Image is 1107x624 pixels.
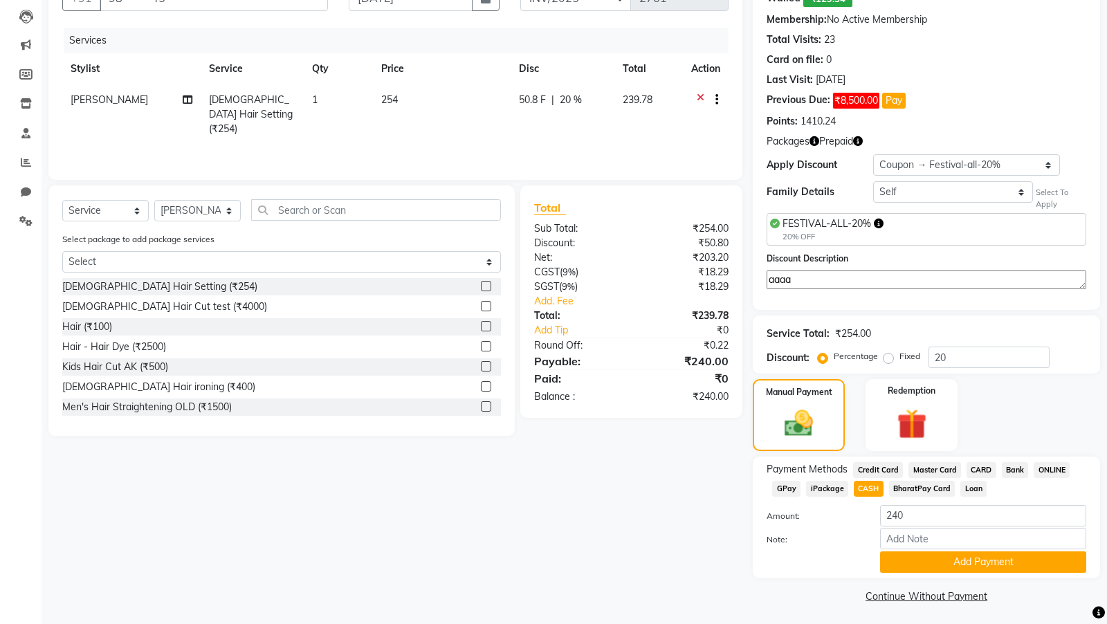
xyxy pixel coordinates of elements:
div: Discount: [767,351,809,365]
a: Add Tip [524,323,650,338]
div: Apply Discount [767,158,873,172]
div: 23 [824,33,835,47]
button: Pay [882,93,906,109]
div: [DEMOGRAPHIC_DATA] Hair Setting (₹254) [62,279,257,294]
div: Paid: [524,370,632,387]
div: ₹0.22 [632,338,740,353]
div: ₹18.29 [632,279,740,294]
span: [DEMOGRAPHIC_DATA] Hair Setting (₹254) [209,93,293,135]
th: Service [201,53,304,84]
div: Points: [767,114,798,129]
div: Total: [524,309,632,323]
div: 1410.24 [800,114,836,129]
th: Qty [304,53,373,84]
div: Total Visits: [767,33,821,47]
input: Amount [880,505,1086,526]
div: ₹239.78 [632,309,740,323]
label: Amount: [756,510,870,522]
span: 9% [562,281,575,292]
div: Select To Apply [1036,187,1086,210]
div: ₹0 [650,323,740,338]
a: Add. Fee [524,294,739,309]
div: ₹240.00 [632,353,740,369]
div: 0 [826,53,832,67]
div: ( ) [524,265,632,279]
div: 20% OFF [783,231,884,243]
span: GPay [772,481,800,497]
div: ₹203.20 [632,250,740,265]
span: SGST [534,280,559,293]
div: Men's Hair Straightening OLD (₹1500) [62,400,232,414]
span: | [551,93,554,107]
label: Note: [756,533,870,546]
th: Total [614,53,684,84]
th: Stylist [62,53,201,84]
th: Price [373,53,511,84]
div: [DEMOGRAPHIC_DATA] Hair ironing (₹400) [62,380,255,394]
span: Loan [960,481,987,497]
div: Balance : [524,389,632,404]
span: 1 [312,93,318,106]
span: Packages [767,134,809,149]
button: Add Payment [880,551,1086,573]
div: [DEMOGRAPHIC_DATA] Hair Cut test (₹4000) [62,300,267,314]
span: 239.78 [623,93,652,106]
div: [DATE] [816,73,845,87]
span: CARD [967,462,996,478]
span: Prepaid [819,134,853,149]
div: ₹18.29 [632,265,740,279]
span: iPackage [806,481,848,497]
span: 50.8 F [519,93,546,107]
th: Action [683,53,729,84]
span: Bank [1002,462,1029,478]
label: Percentage [834,350,878,363]
div: Payable: [524,353,632,369]
div: Hair - Hair Dye (₹2500) [62,340,166,354]
div: ₹50.80 [632,236,740,250]
span: 20 % [560,93,582,107]
label: Manual Payment [766,386,832,398]
div: ₹240.00 [632,389,740,404]
div: Kids Hair Cut AK (₹500) [62,360,168,374]
div: Net: [524,250,632,265]
img: _gift.svg [888,405,936,442]
span: Master Card [908,462,961,478]
div: ( ) [524,279,632,294]
span: 254 [381,93,398,106]
th: Disc [511,53,614,84]
div: ₹254.00 [632,221,740,236]
span: FESTIVAL-ALL-20% [783,217,871,230]
div: ₹254.00 [835,327,871,341]
div: Card on file: [767,53,823,67]
span: ONLINE [1034,462,1070,478]
span: [PERSON_NAME] [71,93,148,106]
span: Total [534,201,566,215]
div: Previous Due: [767,93,830,109]
span: ₹8,500.00 [833,93,879,109]
div: ₹0 [632,370,740,387]
div: Round Off: [524,338,632,353]
label: Fixed [899,350,920,363]
span: BharatPay Card [889,481,955,497]
div: Sub Total: [524,221,632,236]
div: Membership: [767,12,827,27]
div: Last Visit: [767,73,813,87]
span: 9% [562,266,576,277]
span: Credit Card [853,462,903,478]
input: Add Note [880,528,1086,549]
div: Discount: [524,236,632,250]
label: Select package to add package services [62,233,214,246]
div: Family Details [767,185,873,199]
a: Continue Without Payment [756,589,1097,604]
span: CGST [534,266,560,278]
span: CASH [854,481,884,497]
div: Service Total: [767,327,830,341]
label: Redemption [888,385,935,397]
span: Payment Methods [767,462,848,477]
div: No Active Membership [767,12,1086,27]
input: Search or Scan [251,199,501,221]
img: _cash.svg [776,407,822,439]
div: Hair (₹100) [62,320,112,334]
label: Discount Description [767,253,848,265]
div: Services [64,28,739,53]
